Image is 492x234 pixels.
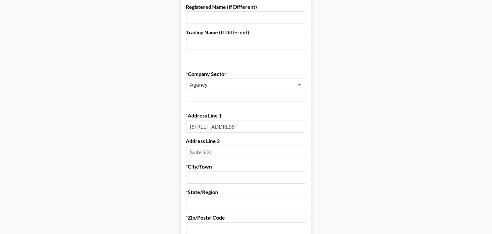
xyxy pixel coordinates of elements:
[186,189,306,195] label: State/Region
[186,138,306,144] label: Address Line 2
[186,71,306,77] label: Company Sector
[186,4,306,10] label: Registered Name (If Different)
[186,29,306,36] label: Trading Name (If Different)
[295,80,304,89] button: Open
[186,214,306,221] label: Zip/Postal Code
[186,112,306,119] label: Address Line 1
[186,163,306,170] label: City/Town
